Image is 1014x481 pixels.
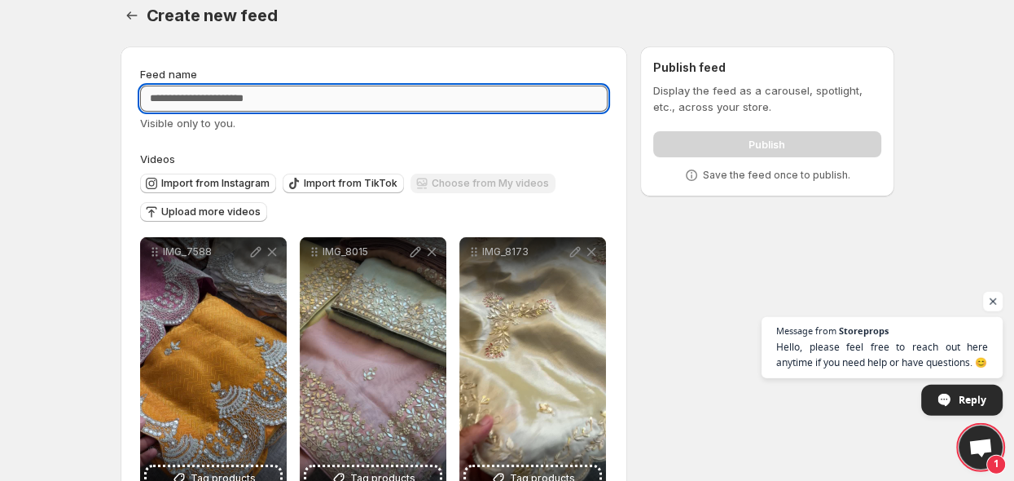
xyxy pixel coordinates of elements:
[776,326,836,335] span: Message from
[140,152,175,165] span: Videos
[304,177,397,190] span: Import from TikTok
[140,202,267,222] button: Upload more videos
[482,245,567,258] p: IMG_8173
[163,245,248,258] p: IMG_7588
[839,326,889,335] span: Storeprops
[161,205,261,218] span: Upload more videos
[147,6,278,25] span: Create new feed
[776,339,988,370] span: Hello, please feel free to reach out here anytime if you need help or have questions. 😊
[703,169,850,182] p: Save the feed once to publish.
[986,455,1006,474] span: 1
[323,245,407,258] p: IMG_8015
[959,386,986,414] span: Reply
[161,177,270,190] span: Import from Instagram
[653,82,880,115] p: Display the feed as a carousel, spotlight, etc., across your store.
[140,117,235,130] span: Visible only to you.
[283,174,404,193] button: Import from TikTok
[653,60,880,76] h2: Publish feed
[140,174,276,193] button: Import from Instagram
[121,4,143,27] button: Settings
[140,68,197,81] span: Feed name
[959,426,1003,470] a: Open chat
